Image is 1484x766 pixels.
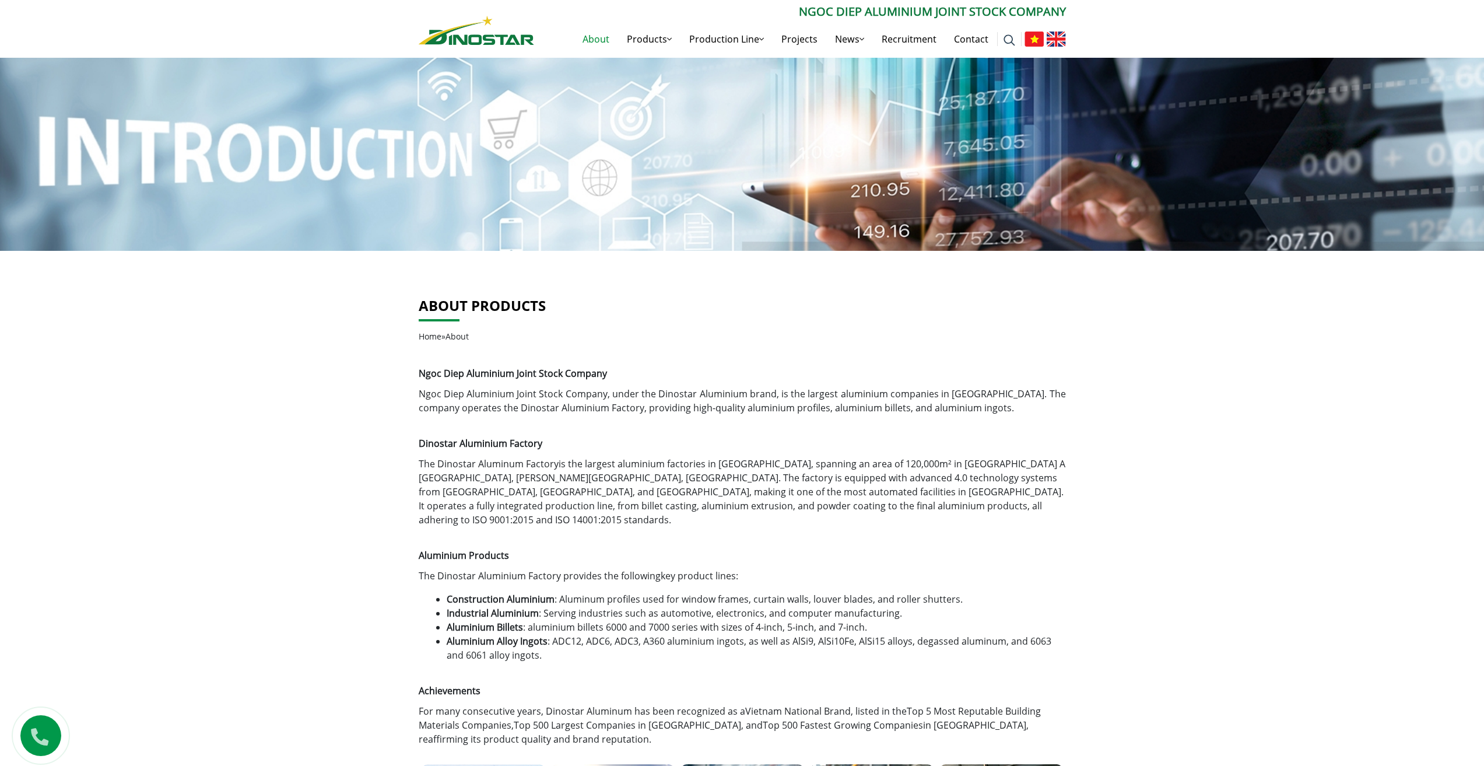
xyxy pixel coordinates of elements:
[745,705,851,718] a: Vietnam National Brand
[419,705,1041,732] a: Top 5 Most Reputable Building Materials Companies
[447,635,548,648] strong: Aluminium Alloy Ingots
[419,457,1066,527] p: is the largest aluminium factories in [GEOGRAPHIC_DATA], spanning an area of 120,000m² in [GEOGRA...
[419,367,607,380] strong: Ngoc Diep Aluminium Joint Stock Company
[419,437,542,450] span: Dinostar Aluminium Factory
[419,387,1066,415] p: , under the Dinostar Aluminium brand, is the largest aluminium companies in [GEOGRAPHIC_DATA]. Th...
[447,593,555,606] strong: Construction Aluminium
[447,592,1066,606] li: : Aluminum profiles used for window frames, curtain walls, louver blades, and roller shutters.
[534,3,1066,20] p: Ngoc Diep Aluminium Joint Stock Company
[447,620,1066,634] li: : aluminium billets 6000 and 7000 series with sizes of 4-inch, 5-inch, and 7-inch.
[447,634,1066,662] li: : ADC12, ADC6, ADC3, A360 aluminium ingots, as well as AlSi9, AlSi10Fe, AlSi15 alloys, degassed a...
[826,20,873,58] a: News
[419,16,534,45] img: Nhôm Dinostar
[1004,34,1015,46] img: search
[419,387,608,400] a: Ngoc Diep Aluminium Joint Stock Company
[419,684,480,697] strong: Achievements
[447,606,1066,620] li: : Serving industries such as automotive, electronics, and computer manufacturing.
[419,705,1041,746] span: For many consecutive years, Dinostar Aluminum has been recognized as a , listed in the , , and in...
[945,20,997,58] a: Contact
[873,20,945,58] a: Recruitment
[419,296,546,315] a: About products
[773,20,826,58] a: Projects
[574,20,618,58] a: About
[1025,32,1044,47] img: Tiếng Việt
[419,569,1066,583] p: The Dinostar Aluminium Factory provides the following :
[618,20,680,58] a: Products
[419,331,441,342] a: Home
[661,569,736,582] a: key product lines
[419,669,480,701] a: Achievements
[419,457,559,470] a: The Dinostar Aluminum Factory
[445,331,469,342] span: About
[447,621,523,634] strong: Aluminium Billets
[1047,32,1066,47] img: English
[419,331,469,342] span: »
[447,607,539,620] strong: Industrial Aluminium
[763,719,923,732] a: Top 500 Fastest Growing Companies
[680,20,773,58] a: Production Line
[419,549,509,562] strong: Aluminium Products
[514,719,741,732] a: Top 500 Largest Companies in [GEOGRAPHIC_DATA]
